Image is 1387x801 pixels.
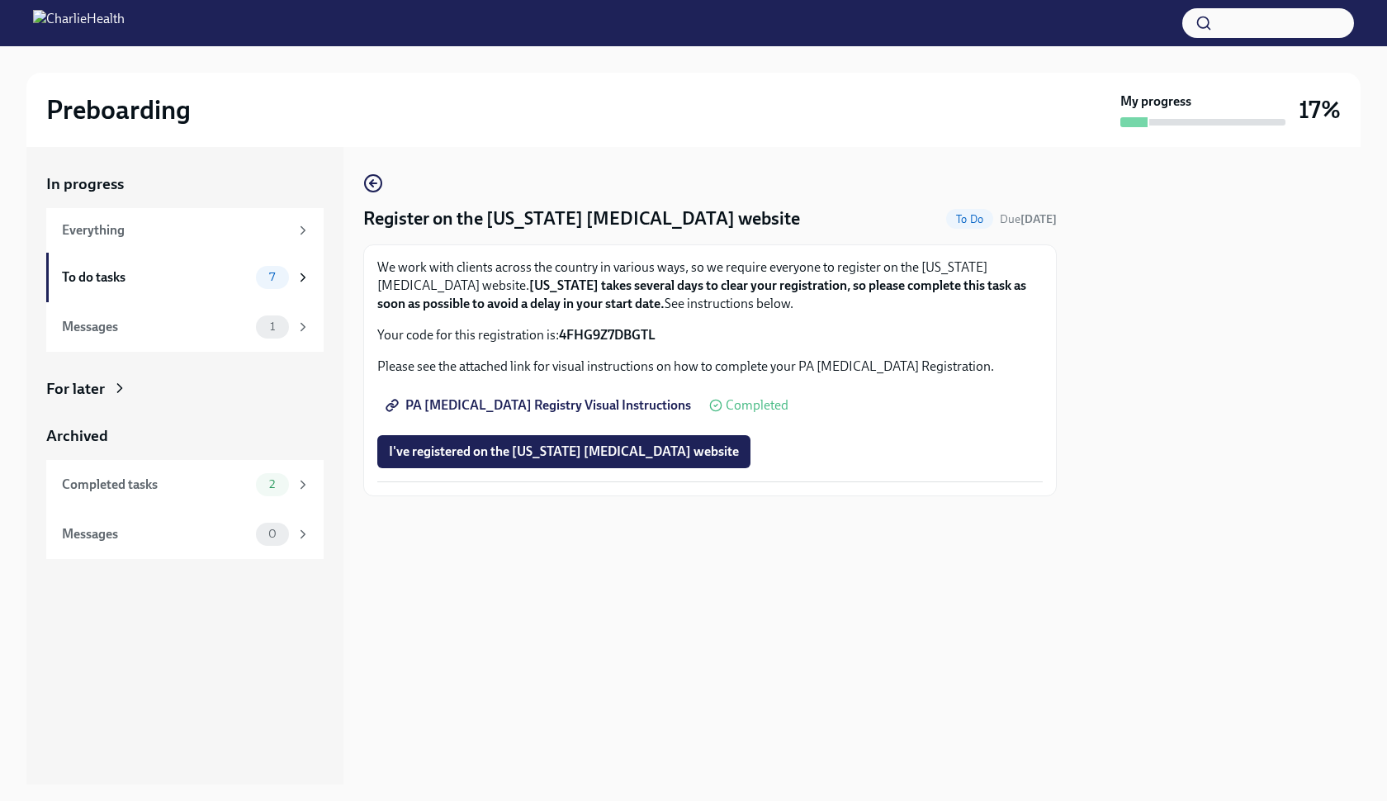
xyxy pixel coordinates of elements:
[259,271,285,283] span: 7
[46,253,324,302] a: To do tasks7
[389,397,691,414] span: PA [MEDICAL_DATA] Registry Visual Instructions
[389,443,739,460] span: I've registered on the [US_STATE] [MEDICAL_DATA] website
[726,399,788,412] span: Completed
[260,320,285,333] span: 1
[62,268,249,287] div: To do tasks
[46,208,324,253] a: Everything
[559,327,656,343] strong: 4FHG9Z7DBGTL
[1000,212,1057,226] span: Due
[377,389,703,422] a: PA [MEDICAL_DATA] Registry Visual Instructions
[46,378,105,400] div: For later
[1120,92,1191,111] strong: My progress
[46,302,324,352] a: Messages1
[377,258,1043,313] p: We work with clients across the country in various ways, so we require everyone to register on th...
[1299,95,1341,125] h3: 17%
[46,425,324,447] a: Archived
[377,277,1026,311] strong: [US_STATE] takes several days to clear your registration, so please complete this task as soon as...
[62,476,249,494] div: Completed tasks
[1000,211,1057,227] span: September 12th, 2025 09:00
[33,10,125,36] img: CharlieHealth
[258,528,286,540] span: 0
[46,510,324,559] a: Messages0
[1020,212,1057,226] strong: [DATE]
[46,93,191,126] h2: Preboarding
[946,213,993,225] span: To Do
[62,221,289,239] div: Everything
[46,460,324,510] a: Completed tasks2
[259,478,285,491] span: 2
[377,435,750,468] button: I've registered on the [US_STATE] [MEDICAL_DATA] website
[62,525,249,543] div: Messages
[377,326,1043,344] p: Your code for this registration is:
[46,173,324,195] a: In progress
[363,206,800,231] h4: Register on the [US_STATE] [MEDICAL_DATA] website
[377,358,1043,376] p: Please see the attached link for visual instructions on how to complete your PA [MEDICAL_DATA] Re...
[46,378,324,400] a: For later
[62,318,249,336] div: Messages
